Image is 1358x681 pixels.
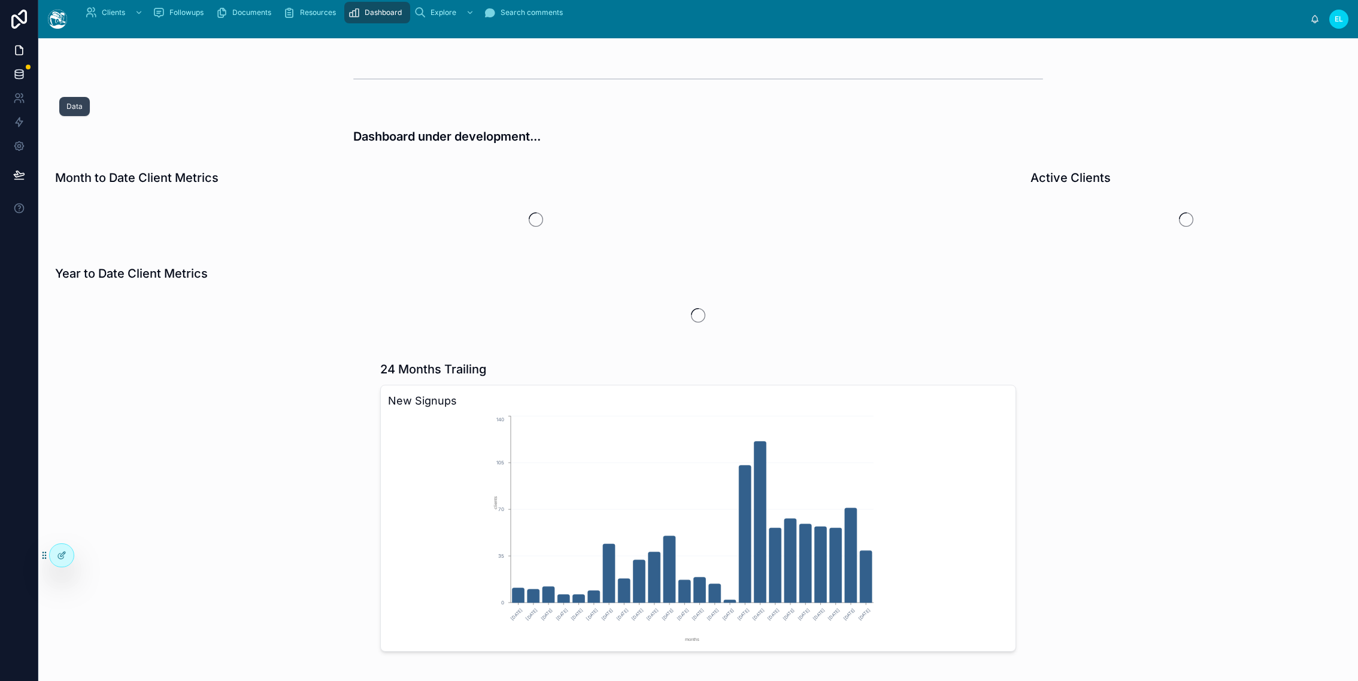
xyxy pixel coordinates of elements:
a: Explore [410,2,480,23]
span: EL [1335,14,1343,24]
tspan: 0 [501,600,504,606]
text: [DATE] [616,607,629,621]
h3: New Signups [388,393,1008,409]
a: Search comments [480,2,571,23]
span: Followups [169,8,204,17]
text: [DATE] [706,607,720,621]
text: [DATE] [827,607,841,621]
tspan: 35 [498,553,504,559]
a: Followups [149,2,212,23]
a: Documents [212,2,280,23]
tspan: 140 [496,416,504,422]
text: [DATE] [525,607,538,621]
img: App logo [48,10,67,29]
tspan: clients [493,496,498,509]
text: [DATE] [812,607,826,621]
a: Resources [280,2,344,23]
text: [DATE] [722,607,735,621]
span: Search comments [501,8,563,17]
text: [DATE] [797,607,811,621]
text: [DATE] [691,607,705,621]
h1: 24 Months Trailing [380,361,486,378]
span: Documents [232,8,271,17]
tspan: months [685,637,699,642]
h3: Dashboard under development... [353,127,1043,145]
h1: Active Clients [1030,169,1111,186]
text: [DATE] [676,607,690,621]
text: [DATE] [661,607,675,621]
text: [DATE] [645,607,659,621]
text: [DATE] [555,607,569,621]
text: [DATE] [842,607,856,621]
a: Dashboard [344,2,410,23]
span: Dashboard [365,8,402,17]
text: [DATE] [857,607,871,621]
text: [DATE] [601,607,614,621]
text: [DATE] [510,607,523,621]
text: [DATE] [751,607,765,621]
div: Data [66,102,83,111]
text: [DATE] [782,607,796,621]
text: [DATE] [630,607,644,621]
h1: Month to Date Client Metrics [55,169,219,186]
text: [DATE] [540,607,554,621]
tspan: 70 [498,506,504,512]
span: Clients [102,8,125,17]
h1: Year to Date Client Metrics [55,265,208,282]
span: Explore [431,8,456,17]
a: Clients [81,2,149,23]
text: [DATE] [570,607,584,621]
text: [DATE] [585,607,599,621]
span: Resources [300,8,336,17]
div: chart [388,414,1008,644]
tspan: 105 [496,460,504,466]
text: [DATE] [736,607,750,621]
text: [DATE] [766,607,780,621]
